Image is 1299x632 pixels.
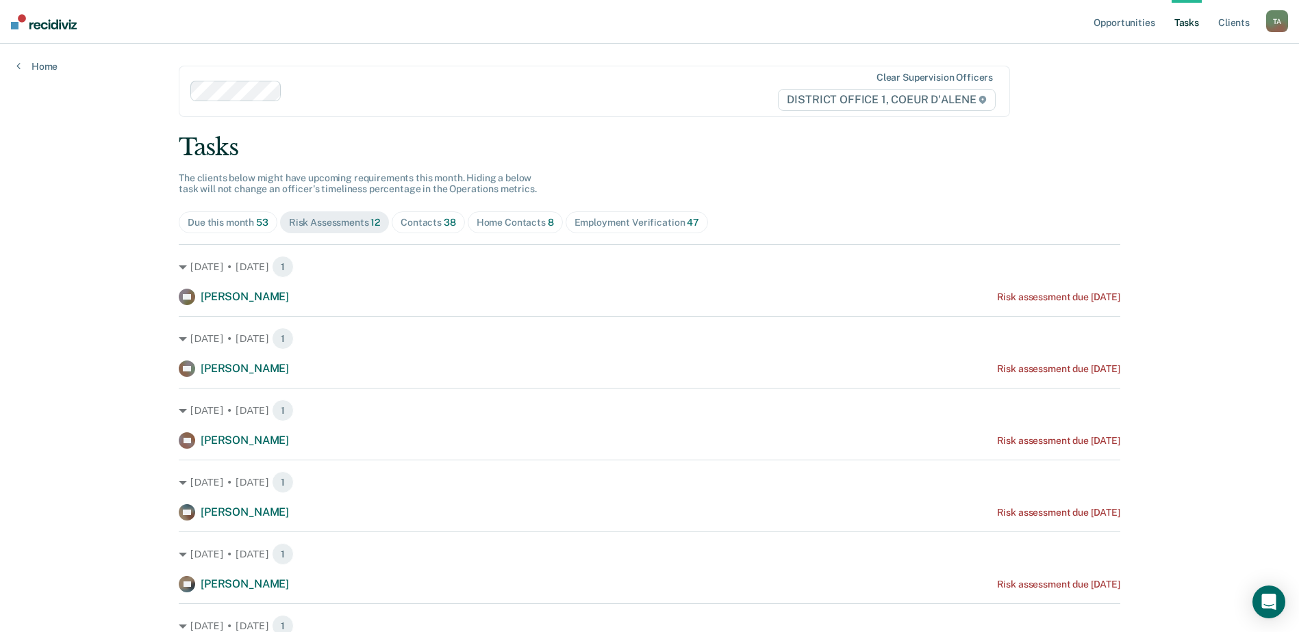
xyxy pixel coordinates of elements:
[575,217,699,228] div: Employment Verification
[11,14,77,29] img: Recidiviz
[179,133,1120,161] div: Tasks
[272,399,294,421] span: 1
[179,328,1120,350] div: [DATE] • [DATE] 1
[179,471,1120,493] div: [DATE] • [DATE] 1
[179,172,537,195] span: The clients below might have upcoming requirements this month. Hiding a below task will not chang...
[401,217,456,228] div: Contacts
[687,217,699,228] span: 47
[272,471,294,493] span: 1
[272,256,294,278] span: 1
[477,217,554,228] div: Home Contacts
[997,579,1120,590] div: Risk assessment due [DATE]
[188,217,268,228] div: Due this month
[1266,10,1288,32] button: TA
[370,217,380,228] span: 12
[778,89,996,111] span: DISTRICT OFFICE 1, COEUR D'ALENE
[1252,585,1285,618] div: Open Intercom Messenger
[179,399,1120,421] div: [DATE] • [DATE] 1
[997,435,1120,447] div: Risk assessment due [DATE]
[201,434,289,447] span: [PERSON_NAME]
[876,72,993,83] div: Clear supervision officers
[272,543,294,565] span: 1
[1266,10,1288,32] div: T A
[548,217,554,228] span: 8
[444,217,456,228] span: 38
[16,60,58,73] a: Home
[272,328,294,350] span: 1
[997,291,1120,303] div: Risk assessment due [DATE]
[256,217,268,228] span: 53
[179,256,1120,278] div: [DATE] • [DATE] 1
[201,577,289,590] span: [PERSON_NAME]
[179,543,1120,565] div: [DATE] • [DATE] 1
[201,362,289,375] span: [PERSON_NAME]
[201,290,289,303] span: [PERSON_NAME]
[201,505,289,518] span: [PERSON_NAME]
[289,217,380,228] div: Risk Assessments
[997,507,1120,518] div: Risk assessment due [DATE]
[997,363,1120,375] div: Risk assessment due [DATE]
